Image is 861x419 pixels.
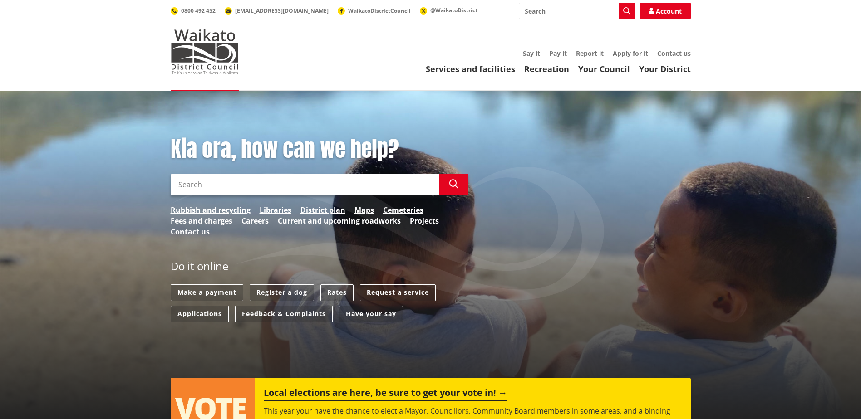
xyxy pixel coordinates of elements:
[171,215,232,226] a: Fees and charges
[171,284,243,301] a: Make a payment
[260,205,291,215] a: Libraries
[338,7,411,15] a: WaikatoDistrictCouncil
[430,6,477,14] span: @WaikatoDistrict
[639,63,691,74] a: Your District
[576,49,604,58] a: Report it
[171,7,216,15] a: 0800 492 452
[523,49,540,58] a: Say it
[410,215,439,226] a: Projects
[171,174,439,195] input: Search input
[278,215,401,226] a: Current and upcoming roadworks
[225,7,329,15] a: [EMAIL_ADDRESS][DOMAIN_NAME]
[300,205,345,215] a: District plan
[348,7,411,15] span: WaikatoDistrictCouncil
[250,284,314,301] a: Register a dog
[320,284,354,301] a: Rates
[426,63,515,74] a: Services and facilities
[524,63,569,74] a: Recreation
[354,205,374,215] a: Maps
[171,29,239,74] img: Waikato District Council - Te Kaunihera aa Takiwaa o Waikato
[235,306,333,322] a: Feedback & Complaints
[339,306,403,322] a: Have your say
[657,49,691,58] a: Contact us
[549,49,567,58] a: Pay it
[241,215,269,226] a: Careers
[171,205,251,215] a: Rubbish and recycling
[519,3,635,19] input: Search input
[640,3,691,19] a: Account
[171,136,468,162] h1: Kia ora, how can we help?
[264,387,507,401] h2: Local elections are here, be sure to get your vote in!
[360,284,436,301] a: Request a service
[578,63,630,74] a: Your Council
[383,205,423,215] a: Cemeteries
[420,6,477,14] a: @WaikatoDistrict
[235,7,329,15] span: [EMAIL_ADDRESS][DOMAIN_NAME]
[171,260,228,276] h2: Do it online
[171,306,229,322] a: Applications
[613,49,648,58] a: Apply for it
[171,226,210,237] a: Contact us
[181,7,216,15] span: 0800 492 452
